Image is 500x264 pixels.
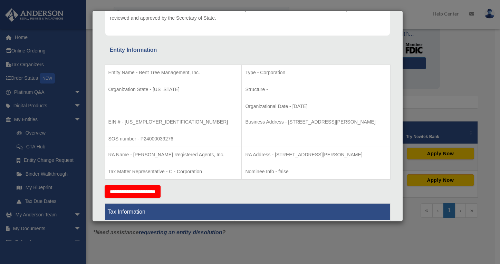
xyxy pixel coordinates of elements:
[108,150,238,159] p: RA Name - [PERSON_NAME] Registered Agents, Inc.
[108,68,238,77] p: Entity Name - Bent Tree Management, Inc.
[245,68,386,77] p: Type - Corporation
[108,135,238,143] p: SOS number - P24000039276
[110,5,385,22] p: The Articles have been submitted to the Secretary of State. The Articles will be returned after t...
[108,85,238,94] p: Organization State - [US_STATE]
[245,150,386,159] p: RA Address - [STREET_ADDRESS][PERSON_NAME]
[245,118,386,126] p: Business Address - [STREET_ADDRESS][PERSON_NAME]
[105,204,390,221] th: Tax Information
[245,167,386,176] p: Nominee Info - false
[245,85,386,94] p: Structure -
[108,118,238,126] p: EIN # - [US_EMPLOYER_IDENTIFICATION_NUMBER]
[108,167,238,176] p: Tax Matter Representative - C - Corporation
[245,102,386,111] p: Organizational Date - [DATE]
[110,45,385,55] div: Entity Information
